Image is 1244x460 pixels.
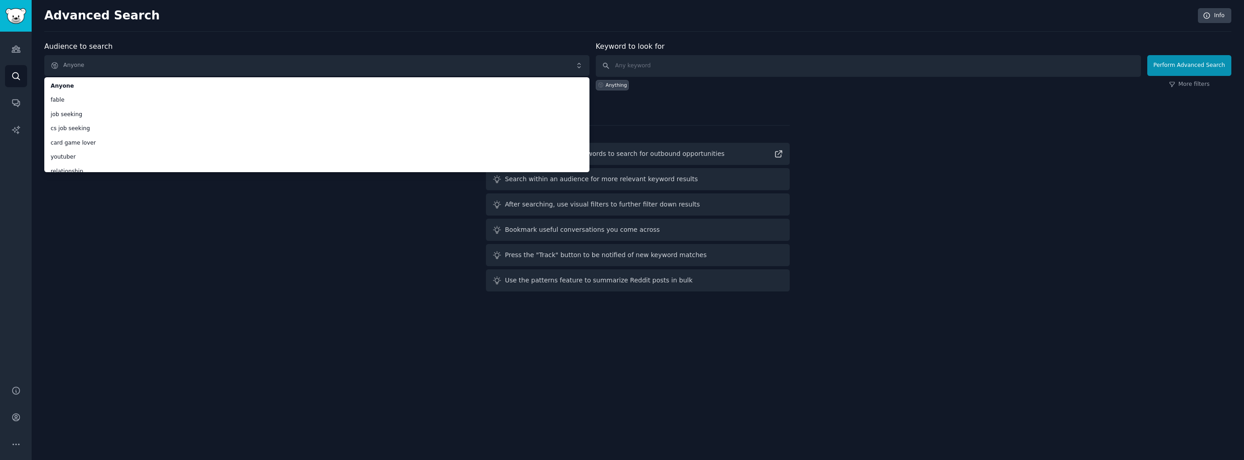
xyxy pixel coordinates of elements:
[51,153,583,161] span: youtuber
[51,96,583,104] span: fable
[1169,80,1210,89] a: More filters
[51,111,583,119] span: job seeking
[505,276,693,285] div: Use the patterns feature to summarize Reddit posts in bulk
[5,8,26,24] img: GummySearch logo
[505,174,698,184] div: Search within an audience for more relevant keyword results
[1198,8,1231,23] a: Info
[51,139,583,147] span: card game lover
[44,55,589,76] button: Anyone
[505,149,725,159] div: Read guide on helpful keywords to search for outbound opportunities
[44,9,1193,23] h2: Advanced Search
[51,82,583,90] span: Anyone
[505,200,700,209] div: After searching, use visual filters to further filter down results
[51,125,583,133] span: cs job seeking
[51,168,583,176] span: relationship
[44,77,589,172] ul: Anyone
[505,225,660,235] div: Bookmark useful conversations you come across
[505,250,707,260] div: Press the "Track" button to be notified of new keyword matches
[44,42,113,51] label: Audience to search
[1147,55,1231,76] button: Perform Advanced Search
[606,82,627,88] div: Anything
[596,42,665,51] label: Keyword to look for
[596,55,1141,77] input: Any keyword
